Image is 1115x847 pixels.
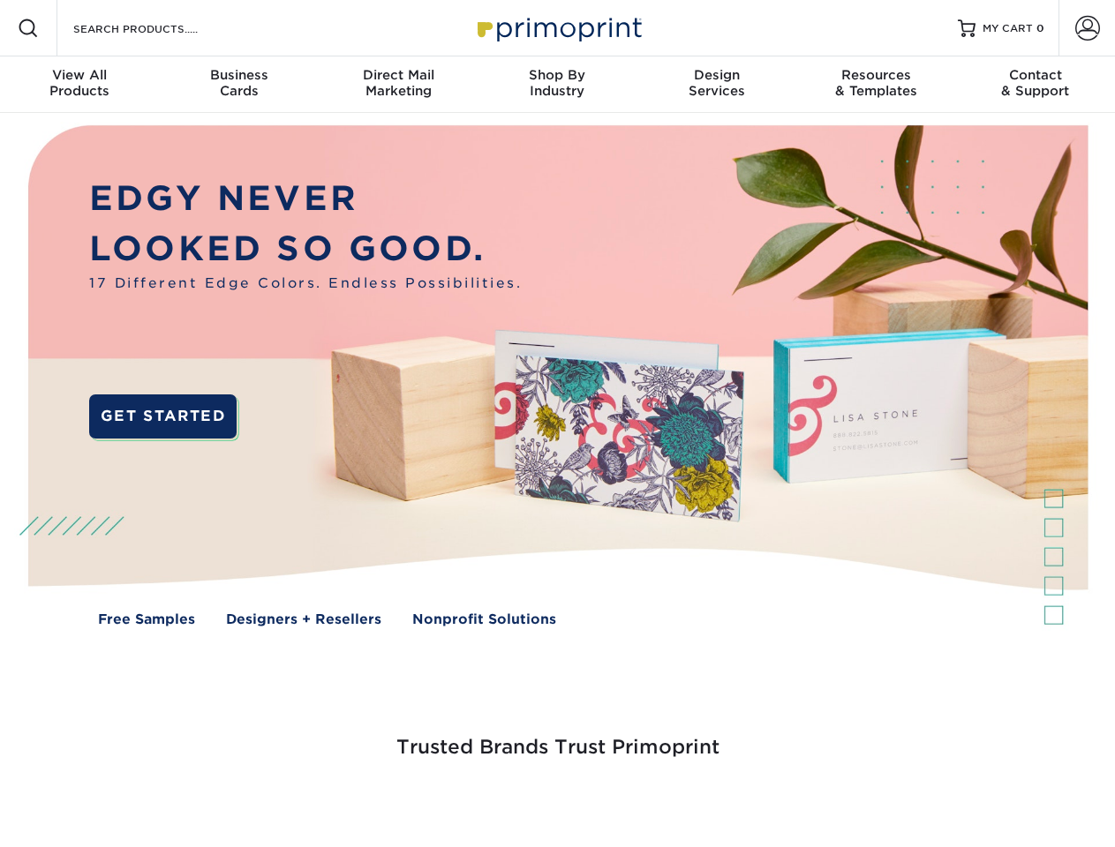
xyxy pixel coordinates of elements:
span: Design [637,67,796,83]
img: Smoothie King [128,805,129,806]
span: Direct Mail [319,67,478,83]
a: Nonprofit Solutions [412,610,556,630]
a: BusinessCards [159,56,318,113]
span: Shop By [478,67,637,83]
a: Designers + Resellers [226,610,381,630]
a: Contact& Support [956,56,1115,113]
span: Contact [956,67,1115,83]
img: Mini [618,805,619,806]
span: Resources [796,67,955,83]
span: 0 [1036,22,1044,34]
img: Primoprint [470,9,646,47]
img: Goodwill [953,805,954,806]
p: LOOKED SO GOOD. [89,224,522,274]
a: Shop ByIndustry [478,56,637,113]
div: Cards [159,67,318,99]
img: Amazon [786,805,787,806]
input: SEARCH PRODUCTS..... [72,18,244,39]
h3: Trusted Brands Trust Primoprint [41,693,1074,780]
div: & Support [956,67,1115,99]
a: Direct MailMarketing [319,56,478,113]
a: GET STARTED [89,394,237,438]
span: Business [159,67,318,83]
div: & Templates [796,67,955,99]
img: Google [450,805,451,806]
div: Industry [478,67,637,99]
span: 17 Different Edge Colors. Endless Possibilities. [89,274,522,294]
img: Freeform [265,805,266,806]
div: Marketing [319,67,478,99]
a: Free Samples [98,610,195,630]
a: Resources& Templates [796,56,955,113]
span: MY CART [983,21,1033,36]
p: EDGY NEVER [89,174,522,224]
div: Services [637,67,796,99]
a: DesignServices [637,56,796,113]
